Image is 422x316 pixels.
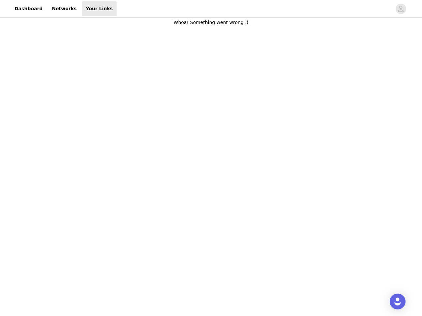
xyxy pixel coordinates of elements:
a: Dashboard [11,1,46,16]
div: avatar [398,4,404,14]
div: Open Intercom Messenger [390,294,406,309]
p: Whoa! Something went wrong :( [174,19,249,26]
a: Your Links [82,1,117,16]
a: Networks [48,1,80,16]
